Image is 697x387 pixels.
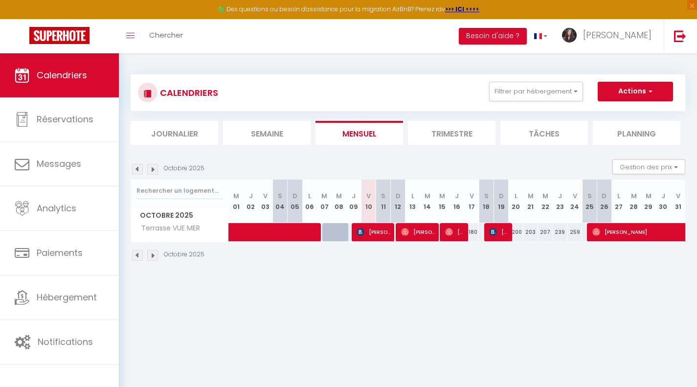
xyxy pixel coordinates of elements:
[136,182,223,200] input: Rechercher un logement...
[464,223,479,241] div: 180
[405,180,420,223] th: 13
[583,29,652,41] span: [PERSON_NAME]
[450,180,464,223] th: 16
[258,180,273,223] th: 03
[617,191,620,201] abbr: L
[142,19,190,53] a: Chercher
[558,191,562,201] abbr: J
[425,191,430,201] abbr: M
[602,191,607,201] abbr: D
[37,202,76,214] span: Analytics
[542,191,548,201] abbr: M
[598,82,673,101] button: Actions
[411,191,414,201] abbr: L
[157,82,218,104] h3: CALENDRIERS
[315,121,403,145] li: Mensuel
[459,28,527,45] button: Besoin d'aide ?
[346,180,361,223] th: 09
[671,180,685,223] th: 31
[509,223,523,241] div: 200
[489,82,583,101] button: Filtrer par hébergement
[29,27,90,44] img: Super Booking
[361,180,376,223] th: 10
[631,191,637,201] abbr: M
[37,158,81,170] span: Messages
[332,180,346,223] th: 08
[37,291,97,303] span: Hébergement
[249,191,253,201] abbr: J
[223,121,311,145] li: Semaine
[420,180,435,223] th: 14
[555,19,664,53] a: ... [PERSON_NAME]
[149,30,183,40] span: Chercher
[573,191,577,201] abbr: V
[244,180,258,223] th: 02
[133,223,202,234] span: Terrasse VUE MER
[567,223,582,241] div: 259
[656,180,671,223] th: 30
[464,180,479,223] th: 17
[661,191,665,201] abbr: J
[336,191,342,201] abbr: M
[538,180,553,223] th: 22
[37,247,83,259] span: Paiements
[455,191,459,201] abbr: J
[445,223,465,241] span: [PERSON_NAME]
[489,223,509,241] span: [PERSON_NAME]
[233,191,239,201] abbr: M
[523,223,538,241] div: 203
[479,180,494,223] th: 18
[357,223,391,241] span: [PERSON_NAME]
[401,223,435,241] span: [PERSON_NAME]
[567,180,582,223] th: 24
[273,180,288,223] th: 04
[612,159,685,174] button: Gestion des prix
[528,191,534,201] abbr: M
[278,191,282,201] abbr: S
[611,180,626,223] th: 27
[366,191,371,201] abbr: V
[408,121,495,145] li: Trimestre
[470,191,474,201] abbr: V
[131,121,218,145] li: Journalier
[494,180,508,223] th: 19
[317,180,332,223] th: 07
[553,180,567,223] th: 23
[164,250,204,259] p: Octobre 2025
[131,208,228,223] span: Octobre 2025
[500,121,588,145] li: Tâches
[263,191,268,201] abbr: V
[553,223,567,241] div: 239
[626,180,641,223] th: 28
[435,180,450,223] th: 15
[509,180,523,223] th: 20
[593,121,680,145] li: Planning
[321,191,327,201] abbr: M
[396,191,401,201] abbr: D
[288,180,302,223] th: 05
[597,180,611,223] th: 26
[302,180,317,223] th: 06
[587,191,592,201] abbr: S
[37,113,93,125] span: Réservations
[292,191,297,201] abbr: D
[582,180,597,223] th: 25
[308,191,311,201] abbr: L
[674,30,686,42] img: logout
[38,336,93,348] span: Notifications
[381,191,385,201] abbr: S
[523,180,538,223] th: 21
[164,164,204,173] p: Octobre 2025
[439,191,445,201] abbr: M
[445,5,479,13] a: >>> ICI <<<<
[352,191,356,201] abbr: J
[538,223,553,241] div: 207
[646,191,652,201] abbr: M
[515,191,517,201] abbr: L
[37,69,87,81] span: Calendriers
[229,180,244,223] th: 01
[562,28,577,43] img: ...
[391,180,405,223] th: 12
[641,180,656,223] th: 29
